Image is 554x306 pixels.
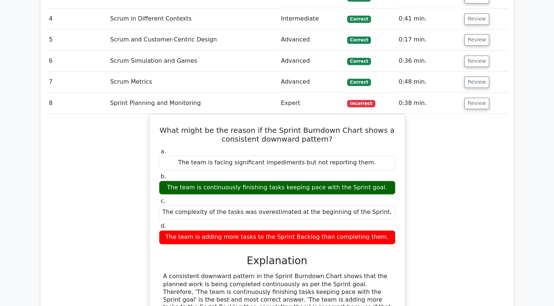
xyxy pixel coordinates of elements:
[46,51,107,72] td: 6
[464,34,489,45] button: Review
[464,76,489,88] button: Review
[46,93,107,114] td: 8
[107,72,278,92] td: Scrum Metrics
[161,173,166,180] span: b.
[396,72,461,92] td: 0:48 min.
[464,98,489,109] button: Review
[396,29,461,50] td: 0:17 min.
[46,72,107,92] td: 7
[347,15,371,23] span: Correct
[158,126,396,143] h5: What might be the reason if the Sprint Burndown Chart shows a consistent downward pattern?
[46,8,107,29] td: 4
[46,29,107,50] td: 5
[107,29,278,50] td: Scrum and Customer-Centric Design
[278,72,344,92] td: Advanced
[347,79,371,86] span: Correct
[396,51,461,72] td: 0:36 min.
[107,93,278,114] td: Sprint Planning and Monitoring
[107,51,278,72] td: Scrum Simulation and Games
[107,8,278,29] td: Scrum in Different Contexts
[161,222,166,229] span: d.
[163,255,391,267] h3: Explanation
[159,156,395,170] div: The team is facing significant impediments but not reporting them.
[278,93,344,114] td: Expert
[396,8,461,29] td: 0:41 min.
[278,29,344,50] td: Advanced
[159,181,395,195] div: The team is continuously finishing tasks keeping pace with the Sprint goal.
[464,55,489,67] button: Review
[347,100,375,107] span: Incorrect
[464,13,489,25] button: Review
[278,51,344,72] td: Advanced
[161,148,166,155] span: a.
[159,205,395,219] div: The complexity of the tasks was overestimated at the beginning of the Sprint.
[159,230,395,244] div: The team is adding more tasks to the Sprint Backlog than completing them.
[347,36,371,44] span: Correct
[396,93,461,114] td: 0:38 min.
[278,8,344,29] td: Intermediate
[161,197,166,204] span: c.
[347,58,371,65] span: Correct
